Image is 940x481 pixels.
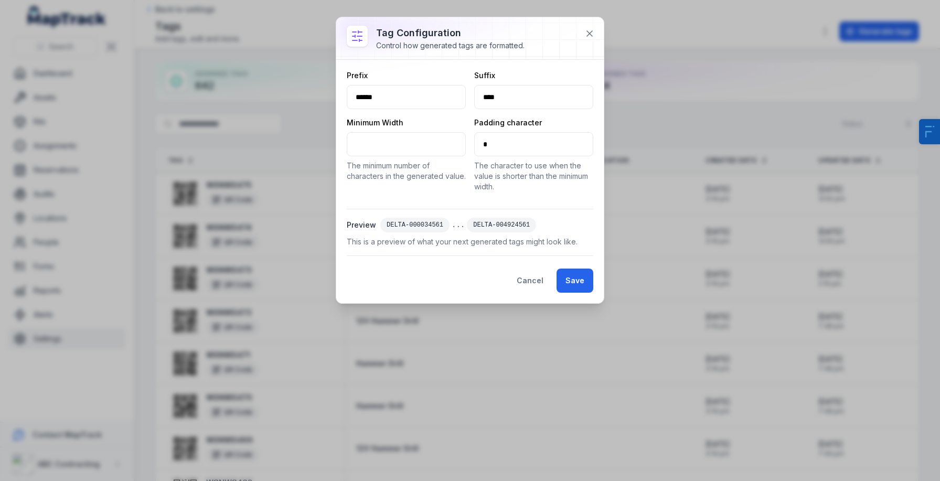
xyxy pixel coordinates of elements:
p: The minimum number of characters in the generated value. [347,161,466,181]
span: Preview [347,220,380,230]
p: The character to use when the value is shorter than the minimum width. [474,161,593,192]
label: Padding character [474,117,542,128]
button: Save [557,269,593,293]
label: Prefix [347,70,368,81]
div: Control how generated tags are formatted. [376,40,525,51]
button: Cancel [508,269,552,293]
span: ... [452,220,465,230]
label: Minimum Width [347,117,403,128]
div: DELTA-000034561 [380,218,450,232]
span: This is a preview of what your next generated tags might look like. [347,237,593,247]
h3: Tag configuration [376,26,525,40]
div: DELTA-004924561 [467,218,536,232]
label: Suffix [474,70,495,81]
